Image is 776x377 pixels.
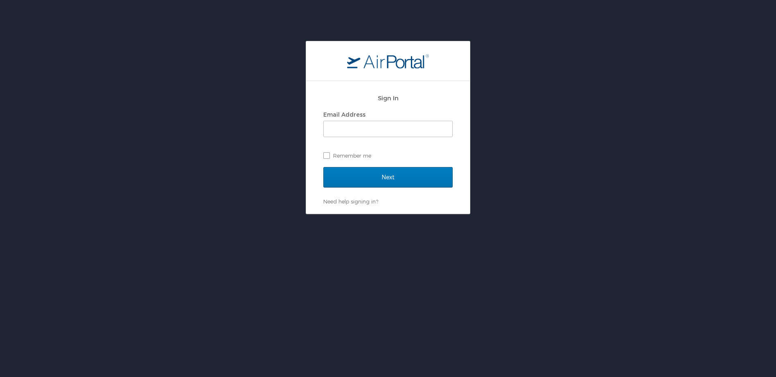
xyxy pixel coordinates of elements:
label: Email Address [323,111,365,118]
img: logo [347,54,429,68]
a: Need help signing in? [323,198,378,205]
input: Next [323,167,453,187]
label: Remember me [323,149,453,162]
h2: Sign In [323,93,453,103]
